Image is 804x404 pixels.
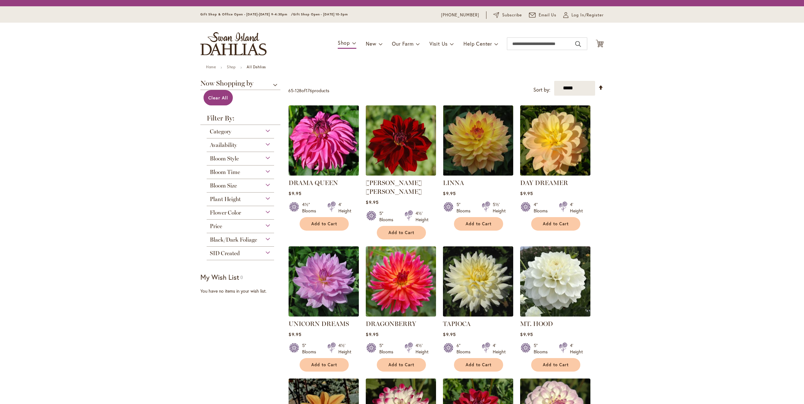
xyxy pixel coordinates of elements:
span: 65 [288,87,293,93]
a: UNICORN DREAMS [289,312,359,318]
label: Sort by: [533,84,550,96]
a: DRAGONBERRY [366,312,436,318]
img: DRAMA QUEEN [289,105,359,176]
div: 4' Height [338,201,351,214]
div: 4" Blooms [534,201,551,214]
a: MT. HOOD [520,320,553,328]
img: DRAGONBERRY [366,246,436,317]
strong: My Wish List [200,272,239,282]
div: 4½' Height [416,210,428,223]
span: Email Us [539,12,557,18]
strong: All Dahlias [247,65,266,69]
button: Add to Cart [377,226,426,239]
a: LINNA [443,171,513,177]
a: Clear All [204,90,233,105]
span: Black/Dark Foliage [210,236,257,243]
span: $9.95 [289,190,301,196]
div: 6" Blooms [457,342,474,355]
span: New [366,40,376,47]
a: TAPIOCA [443,312,513,318]
a: LINNA [443,179,464,187]
a: Home [206,65,216,69]
span: Availability [210,142,237,149]
span: Visit Us [429,40,448,47]
img: DEBORA RENAE [366,105,436,176]
span: Now Shopping by [200,80,280,90]
span: Gift Shop Open - [DATE] 10-3pm [293,12,348,16]
span: $9.95 [520,190,533,196]
button: Add to Cart [300,358,349,372]
p: - of products [288,86,329,96]
span: Add to Cart [543,362,569,368]
div: 5" Blooms [302,342,320,355]
span: Subscribe [502,12,522,18]
img: TAPIOCA [443,246,513,317]
button: Add to Cart [454,217,503,231]
span: $9.95 [366,331,378,337]
button: Add to Cart [531,217,580,231]
a: TAPIOCA [443,320,471,328]
div: 5" Blooms [379,342,397,355]
a: DEBORA RENAE [366,171,436,177]
span: Bloom Style [210,155,239,162]
span: SID Created [210,250,240,257]
span: 176 [306,87,312,93]
span: Shop [338,39,350,46]
span: Add to Cart [388,230,414,235]
span: Gift Shop & Office Open - [DATE]-[DATE] 9-4:30pm / [200,12,293,16]
a: Shop [227,65,236,69]
span: Bloom Time [210,169,240,176]
a: DAY DREAMER [520,179,568,187]
a: [PHONE_NUMBER] [441,12,479,18]
span: Add to Cart [466,362,491,368]
button: Add to Cart [300,217,349,231]
span: Plant Height [210,196,241,203]
a: DRAMA QUEEN [289,179,338,187]
a: Log In/Register [563,12,604,18]
div: 4' Height [570,201,583,214]
button: Add to Cart [377,358,426,372]
a: DRAGONBERRY [366,320,416,328]
span: $9.95 [443,190,456,196]
a: Subscribe [493,12,522,18]
span: Add to Cart [311,221,337,227]
button: Add to Cart [454,358,503,372]
span: Help Center [463,40,492,47]
span: Add to Cart [388,362,414,368]
span: Add to Cart [466,221,491,227]
div: 4½' Height [416,342,428,355]
a: [PERSON_NAME] [PERSON_NAME] [366,179,422,195]
span: Our Farm [392,40,413,47]
span: Add to Cart [311,362,337,368]
span: Price [210,223,222,230]
span: $9.95 [443,331,456,337]
img: LINNA [443,105,513,176]
img: DAY DREAMER [520,105,590,176]
span: $9.95 [289,331,301,337]
span: Category [210,128,231,135]
span: $9.95 [520,331,533,337]
a: UNICORN DREAMS [289,320,349,328]
span: Clear All [208,95,228,101]
div: 4½" Blooms [302,201,320,214]
strong: Filter By: [200,115,280,125]
span: 128 [295,87,301,93]
div: 5" Blooms [457,201,474,214]
a: Email Us [529,12,557,18]
a: store logo [200,32,267,55]
div: You have no items in your wish list. [200,288,284,294]
a: DAY DREAMER [520,171,590,177]
div: 4' Height [570,342,583,355]
div: 5" Blooms [534,342,551,355]
span: Log In/Register [571,12,604,18]
button: Search [575,39,581,49]
span: Bloom Size [210,182,237,189]
img: UNICORN DREAMS [289,246,359,317]
div: 5" Blooms [379,210,397,223]
a: MT. HOOD [520,312,590,318]
div: 4' Height [493,342,506,355]
span: Flower Color [210,209,241,216]
div: 5½' Height [493,201,506,214]
div: 4½' Height [338,342,351,355]
span: Add to Cart [543,221,569,227]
